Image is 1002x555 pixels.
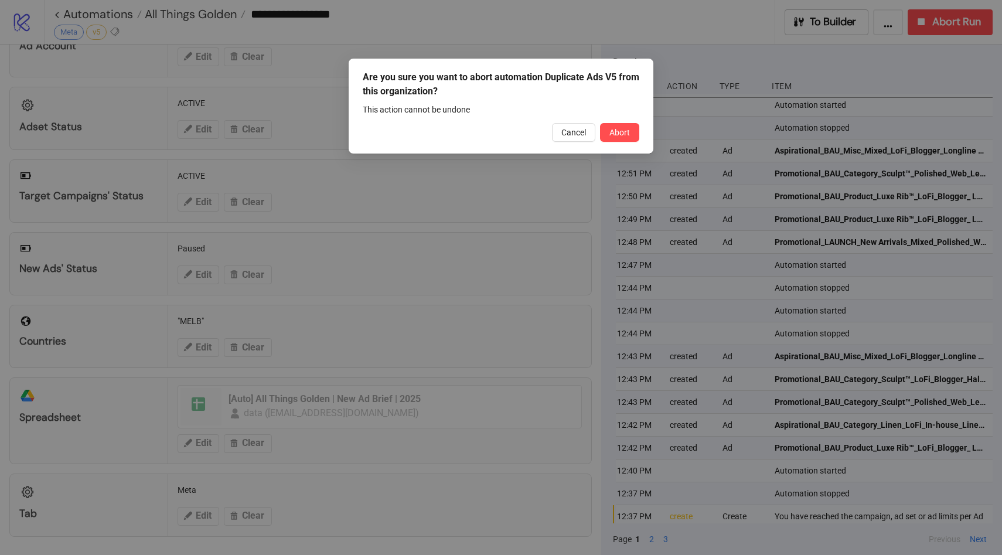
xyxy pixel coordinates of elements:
[552,123,595,142] button: Cancel
[600,123,639,142] button: Abort
[363,70,639,98] div: Are you sure you want to abort automation Duplicate Ads V5 from this organization?
[561,128,586,137] span: Cancel
[609,128,630,137] span: Abort
[363,103,639,116] div: This action cannot be undone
